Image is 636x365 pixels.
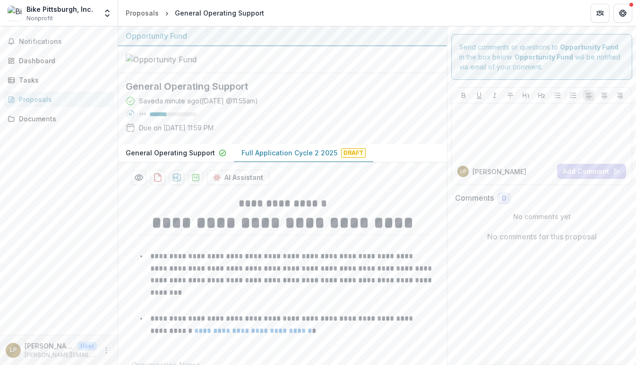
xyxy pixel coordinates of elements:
a: Documents [4,111,114,127]
button: Notifications [4,34,114,49]
a: Tasks [4,72,114,88]
div: Tasks [19,75,106,85]
button: Underline [473,90,485,101]
div: Documents [19,114,106,124]
p: 35 % [139,111,146,118]
button: Get Help [613,4,632,23]
div: Opportunity Fund [126,30,439,42]
span: Notifications [19,38,110,46]
p: Full Application Cycle 2 2025 [241,148,337,158]
button: Bullet List [552,90,563,101]
div: Proposals [19,94,106,104]
button: download-proposal [188,170,203,185]
img: Opportunity Fund [126,54,220,65]
img: Bike Pittsburgh, Inc. [8,6,23,21]
span: Draft [341,148,366,158]
div: Send comments or questions to in the box below. will be notified via email of your comment. [451,34,632,80]
h2: Comments [455,194,494,203]
button: Align Left [583,90,594,101]
button: Align Right [614,90,626,101]
button: Ordered List [567,90,579,101]
div: Proposals [126,8,159,18]
p: [PERSON_NAME] [473,167,526,177]
div: General Operating Support [175,8,264,18]
button: Partners [591,4,610,23]
nav: breadcrumb [122,6,268,20]
button: Heading 2 [536,90,547,101]
div: Laura SanBoeuf Paris [10,347,17,353]
button: Preview a25a11ce-7d94-4662-a503-bed37e717e9b-1.pdf [131,170,146,185]
div: Saved a minute ago ( [DATE] @ 11:55am ) [139,96,258,106]
p: Due on [DATE] 11:59 PM [139,123,214,133]
button: Strike [505,90,516,101]
p: No comments for this proposal [487,231,597,242]
div: Dashboard [19,56,106,66]
button: Italicize [489,90,500,101]
a: Proposals [122,6,163,20]
button: AI Assistant [207,170,269,185]
h2: General Operating Support [126,81,424,92]
button: Add Comment [557,164,626,179]
p: [PERSON_NAME][EMAIL_ADDRESS][DOMAIN_NAME] [25,351,97,359]
span: 0 [502,195,506,203]
div: Bike Pittsburgh, Inc. [26,4,93,14]
button: More [101,345,112,356]
a: Proposals [4,92,114,107]
a: Dashboard [4,53,114,68]
p: [PERSON_NAME] [GEOGRAPHIC_DATA] [25,341,74,351]
button: Heading 1 [520,90,532,101]
button: download-proposal [169,170,184,185]
p: User [77,342,97,350]
span: Nonprofit [26,14,53,23]
p: No comments yet [455,212,628,221]
button: Open entity switcher [101,4,114,23]
strong: Opportunity Fund [560,43,619,51]
button: download-proposal [150,170,165,185]
div: Laura SanBoeuf Paris [460,169,466,174]
button: Bold [458,90,469,101]
button: Align Center [599,90,610,101]
p: General Operating Support [126,148,215,158]
strong: Opportunity Fund [515,53,573,61]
